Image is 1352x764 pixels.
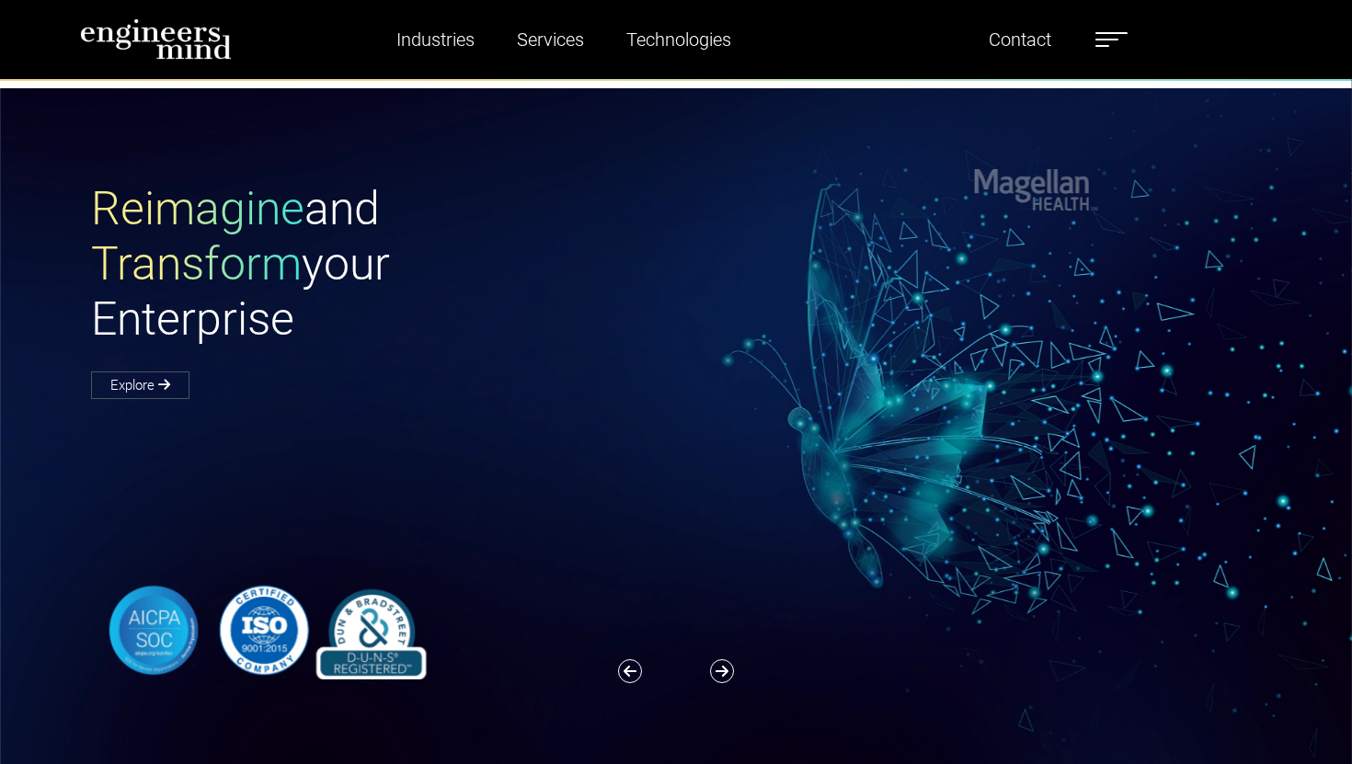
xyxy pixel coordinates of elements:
a: Services [510,18,591,61]
a: Explore [91,371,189,399]
img: logo [80,18,232,60]
img: banner-logo [91,581,435,679]
h1: and your Enterprise [91,181,676,347]
a: Industries [389,18,482,61]
a: Technologies [619,18,739,61]
span: Reimagine [91,182,304,235]
span: Transform [91,237,302,291]
a: Contact [981,18,1059,61]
